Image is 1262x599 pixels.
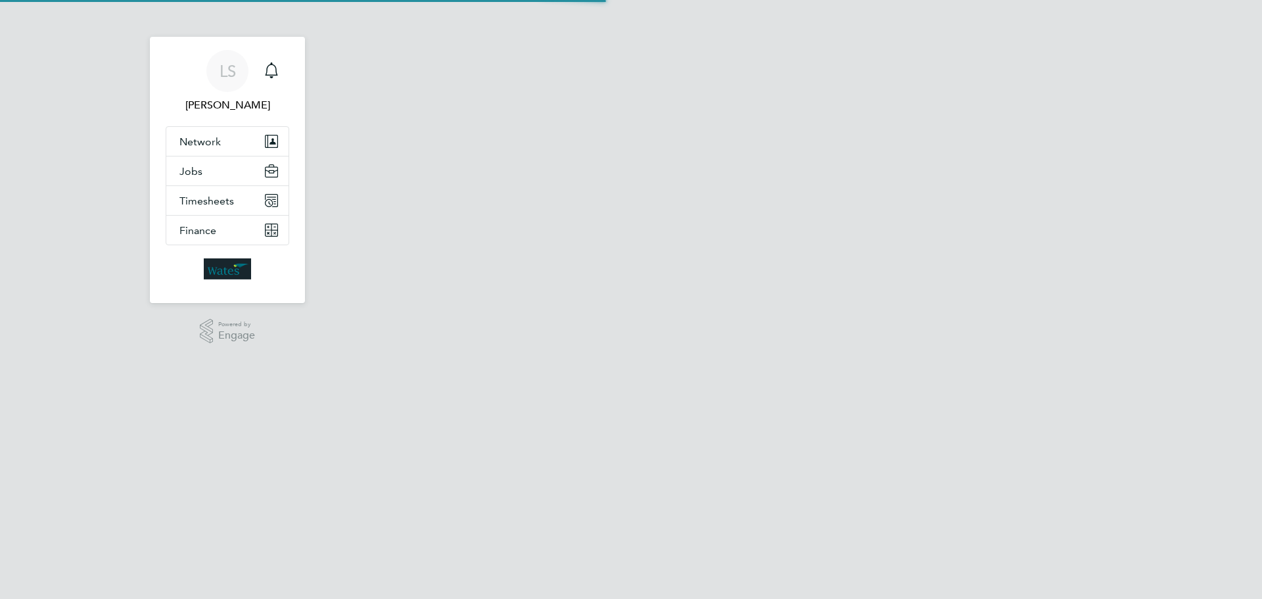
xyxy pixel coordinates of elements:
[179,135,221,148] span: Network
[179,165,202,178] span: Jobs
[166,258,289,279] a: Go to home page
[166,50,289,113] a: LS[PERSON_NAME]
[218,330,255,341] span: Engage
[166,127,289,156] button: Network
[150,37,305,303] nav: Main navigation
[166,156,289,185] button: Jobs
[166,216,289,245] button: Finance
[218,319,255,330] span: Powered by
[200,319,256,344] a: Powered byEngage
[179,224,216,237] span: Finance
[166,97,289,113] span: Lorraine Smith
[220,62,236,80] span: LS
[204,258,251,279] img: wates-logo-retina.png
[166,186,289,215] button: Timesheets
[179,195,234,207] span: Timesheets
